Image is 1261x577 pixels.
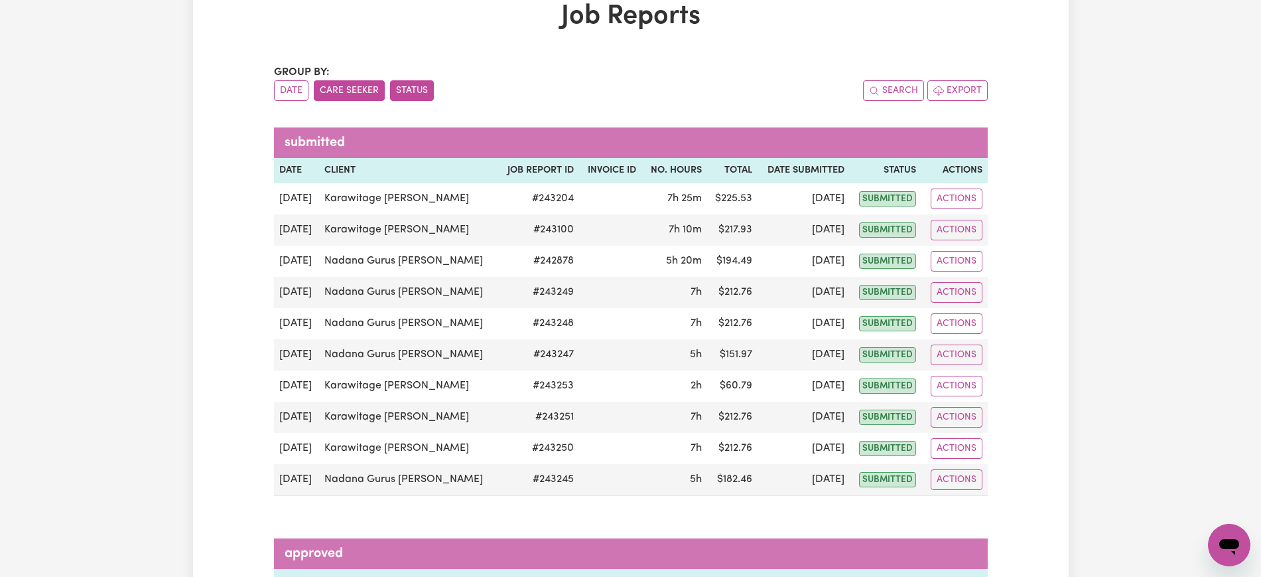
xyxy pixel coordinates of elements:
[707,277,758,308] td: $ 212.76
[641,158,706,183] th: No. Hours
[498,339,580,371] td: # 243247
[274,538,988,569] caption: approved
[931,189,982,209] button: Actions
[758,402,850,433] td: [DATE]
[863,80,924,101] button: Search
[274,214,320,246] td: [DATE]
[319,246,498,277] td: Nadana Gurus [PERSON_NAME]
[707,339,758,371] td: $ 151.97
[498,371,580,402] td: # 243253
[850,158,921,183] th: Status
[859,254,916,269] span: submitted
[859,316,916,331] span: submitted
[319,183,498,214] td: Karawitage [PERSON_NAME]
[690,474,702,485] span: 5 hours
[274,371,320,402] td: [DATE]
[859,441,916,456] span: submitted
[319,371,498,402] td: Karawitage [PERSON_NAME]
[319,433,498,464] td: Karawitage [PERSON_NAME]
[707,308,758,339] td: $ 212.76
[691,443,702,453] span: 7 hours
[707,402,758,433] td: $ 212.76
[707,433,758,464] td: $ 212.76
[319,308,498,339] td: Nadana Gurus [PERSON_NAME]
[859,378,916,394] span: submitted
[931,438,982,459] button: Actions
[758,277,850,308] td: [DATE]
[931,469,982,490] button: Actions
[319,214,498,246] td: Karawitage [PERSON_NAME]
[669,224,702,235] span: 7 hours 10 minutes
[274,1,988,33] h1: Job Reports
[314,80,385,101] button: sort invoices by care seeker
[498,308,580,339] td: # 243248
[859,347,916,363] span: submitted
[931,313,982,334] button: Actions
[758,214,850,246] td: [DATE]
[498,214,580,246] td: # 243100
[691,380,702,391] span: 2 hours
[707,464,758,496] td: $ 182.46
[498,402,580,433] td: # 243251
[931,282,982,303] button: Actions
[667,193,702,204] span: 7 hours 25 minutes
[931,376,982,396] button: Actions
[274,402,320,433] td: [DATE]
[666,256,702,266] span: 5 hours 20 minutes
[274,67,330,78] span: Group by:
[758,339,850,371] td: [DATE]
[931,251,982,272] button: Actions
[274,183,320,214] td: [DATE]
[931,407,982,428] button: Actions
[707,214,758,246] td: $ 217.93
[758,464,850,496] td: [DATE]
[758,371,850,402] td: [DATE]
[859,222,916,238] span: submitted
[274,464,320,496] td: [DATE]
[931,345,982,365] button: Actions
[758,158,850,183] th: Date Submitted
[579,158,641,183] th: Invoice ID
[498,433,580,464] td: # 243250
[319,158,498,183] th: Client
[859,472,916,487] span: submitted
[927,80,988,101] button: Export
[274,308,320,339] td: [DATE]
[691,318,702,329] span: 7 hours
[690,349,702,360] span: 5 hours
[319,464,498,496] td: Nadana Gurus [PERSON_NAME]
[758,308,850,339] td: [DATE]
[859,410,916,425] span: submitted
[498,158,580,183] th: Job Report ID
[1208,524,1250,566] iframe: Button to launch messaging window
[707,371,758,402] td: $ 60.79
[498,183,580,214] td: # 243204
[758,246,850,277] td: [DATE]
[859,191,916,206] span: submitted
[859,285,916,300] span: submitted
[931,220,982,240] button: Actions
[274,246,320,277] td: [DATE]
[758,183,850,214] td: [DATE]
[498,246,580,277] td: # 242878
[707,183,758,214] td: $ 225.53
[274,80,308,101] button: sort invoices by date
[274,433,320,464] td: [DATE]
[319,402,498,433] td: Karawitage [PERSON_NAME]
[707,246,758,277] td: $ 194.49
[691,287,702,297] span: 7 hours
[319,277,498,308] td: Nadana Gurus [PERSON_NAME]
[691,412,702,422] span: 7 hours
[498,277,580,308] td: # 243249
[274,158,320,183] th: Date
[921,158,987,183] th: Actions
[758,433,850,464] td: [DATE]
[498,464,580,496] td: # 243245
[319,339,498,371] td: Nadana Gurus [PERSON_NAME]
[274,127,988,158] caption: submitted
[274,339,320,371] td: [DATE]
[274,277,320,308] td: [DATE]
[390,80,434,101] button: sort invoices by paid status
[707,158,758,183] th: Total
